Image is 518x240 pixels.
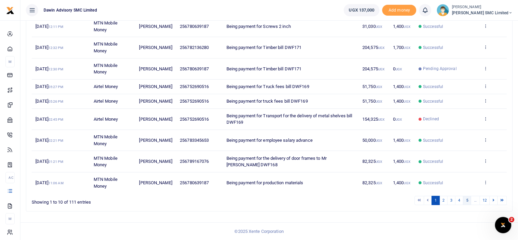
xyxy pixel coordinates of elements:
span: Successful [423,137,443,143]
span: [DATE] [35,84,63,89]
span: Airtel Money [94,117,118,122]
span: Successful [423,180,443,186]
small: 12:32 PM [48,46,63,50]
span: MTN Mobile Money [94,63,117,75]
span: 51,750 [362,99,382,104]
span: MTN Mobile Money [94,20,117,32]
a: 4 [455,196,463,205]
span: Declined [423,116,439,122]
img: logo-small [6,6,14,15]
span: Add money [382,5,416,16]
span: 256782136280 [180,45,209,50]
small: UGX [378,67,384,71]
small: 02:45 PM [48,118,63,121]
small: 05:27 PM [48,85,63,89]
span: Being payment for production materials [226,180,303,185]
span: 1,400 [393,84,410,89]
span: Being payment for Transport for the delivery of metal shelves bill DWF169 [226,113,352,125]
span: MTN Mobile Money [94,41,117,53]
span: Successful [423,23,443,30]
span: 31,030 [362,24,382,29]
span: UGX 137,000 [349,7,374,14]
a: logo-small logo-large logo-large [6,7,14,13]
span: Being payment for Timber bill DWF171 [226,66,302,71]
small: 12:30 PM [48,67,63,71]
span: 256752690516 [180,84,209,89]
span: [DATE] [35,117,63,122]
span: 256789167076 [180,159,209,164]
span: Being payment for the delivery of door frames to Mr [PERSON_NAME] DWF168 [226,156,327,168]
a: Add money [382,7,416,12]
small: UGX [404,181,410,185]
small: UGX [404,139,410,142]
span: 1,400 [393,99,410,104]
span: [DATE] [35,180,63,185]
span: [PERSON_NAME] [139,117,172,122]
span: [PERSON_NAME] [139,84,172,89]
span: Being payment for truck fees bill DWF169 [226,99,308,104]
span: Dawin Advisory SMC Limited [41,7,100,13]
small: 05:26 PM [48,100,63,103]
span: [PERSON_NAME] [139,159,172,164]
small: UGX [378,46,384,50]
span: 1,400 [393,180,410,185]
small: UGX [404,25,410,29]
iframe: Intercom live chat [495,217,511,233]
span: 256783345653 [180,138,209,143]
li: M [5,213,15,224]
span: Successful [423,98,443,104]
span: 256780639187 [180,66,209,71]
a: 2 [439,196,448,205]
a: 5 [463,196,471,205]
span: [DATE] [35,99,63,104]
span: 2 [509,217,514,222]
small: 12:11 PM [48,25,63,29]
a: 12 [480,196,490,205]
small: UGX [376,100,382,103]
span: Airtel Money [94,99,118,104]
span: [PERSON_NAME] [139,45,172,50]
span: MTN Mobile Money [94,156,117,168]
span: Successful [423,84,443,90]
small: UGX [376,25,382,29]
span: [PERSON_NAME] [139,180,172,185]
span: MTN Mobile Money [94,177,117,189]
small: 02:21 PM [48,139,63,142]
small: UGX [404,160,410,164]
small: UGX [404,100,410,103]
a: profile-user [PERSON_NAME] [PERSON_NAME] SMC Limited [437,4,513,16]
span: Pending Approval [423,66,457,72]
span: Being payment for Truck fees bill DWF169 [226,84,309,89]
small: UGX [376,85,382,89]
span: [PERSON_NAME] [139,138,172,143]
span: [DATE] [35,138,63,143]
span: [DATE] [35,24,63,29]
small: UGX [378,118,384,121]
span: 204,575 [362,45,384,50]
small: UGX [404,46,410,50]
span: 1,400 [393,159,410,164]
small: UGX [395,118,402,121]
small: UGX [404,85,410,89]
img: profile-user [437,4,449,16]
span: 50,000 [362,138,382,143]
span: Airtel Money [94,84,118,89]
span: [PERSON_NAME] [139,24,172,29]
li: Toup your wallet [382,5,416,16]
span: [PERSON_NAME] [139,66,172,71]
span: 256780639187 [180,180,209,185]
span: 0 [393,117,402,122]
span: 0 [393,66,402,71]
span: 1,700 [393,45,410,50]
small: UGX [376,160,382,164]
a: UGX 137,000 [344,4,379,16]
span: Being payment for employee salary advance [226,138,313,143]
span: 82,325 [362,159,382,164]
li: M [5,56,15,67]
span: 256752690516 [180,99,209,104]
span: 204,575 [362,66,384,71]
span: [DATE] [35,159,63,164]
span: 82,325 [362,180,382,185]
span: MTN Mobile Money [94,134,117,146]
span: 256752690516 [180,117,209,122]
